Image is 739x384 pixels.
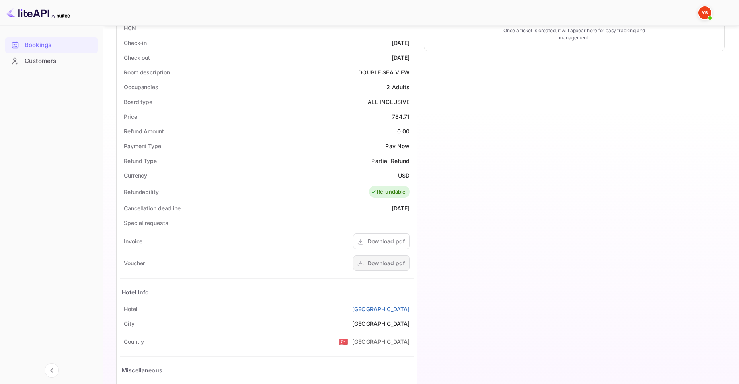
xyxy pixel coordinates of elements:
div: [DATE] [392,39,410,47]
div: Download pdf [368,259,405,267]
div: Refund Type [124,157,157,165]
div: Customers [5,53,98,69]
div: ALL INCLUSIVE [368,98,410,106]
div: City [124,319,135,328]
div: Payment Type [124,142,161,150]
div: Invoice [124,237,142,245]
div: Country [124,337,144,346]
div: Special requests [124,219,168,227]
div: Check out [124,53,150,62]
a: Customers [5,53,98,68]
button: Collapse navigation [45,363,59,378]
div: Room description [124,68,170,76]
div: DOUBLE SEA VIEW [358,68,409,76]
div: [GEOGRAPHIC_DATA] [352,319,410,328]
span: United States [339,334,348,349]
div: Bookings [5,37,98,53]
div: USD [398,171,409,180]
div: Hotel [124,305,138,313]
div: Voucher [124,259,145,267]
div: Refundability [124,188,159,196]
div: Refundable [371,188,406,196]
a: [GEOGRAPHIC_DATA] [352,305,410,313]
div: Download pdf [368,237,405,245]
div: 2 Adults [386,83,409,91]
div: Pay Now [385,142,409,150]
div: Bookings [25,41,94,50]
div: [GEOGRAPHIC_DATA] [352,337,410,346]
p: Once a ticket is created, it will appear here for easy tracking and management. [493,27,655,41]
div: HCN [124,24,136,32]
div: Miscellaneous [122,366,162,374]
img: Yandex Support [698,6,711,19]
div: Partial Refund [371,157,409,165]
div: Price [124,112,137,121]
div: [DATE] [392,53,410,62]
img: LiteAPI logo [6,6,70,19]
div: 784.71 [392,112,410,121]
div: Occupancies [124,83,158,91]
div: Board type [124,98,152,106]
div: [DATE] [392,204,410,212]
div: Hotel Info [122,288,149,296]
div: Customers [25,57,94,66]
div: Check-in [124,39,147,47]
div: 0.00 [397,127,410,135]
div: Cancellation deadline [124,204,181,212]
div: Currency [124,171,147,180]
a: Bookings [5,37,98,52]
div: Refund Amount [124,127,164,135]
